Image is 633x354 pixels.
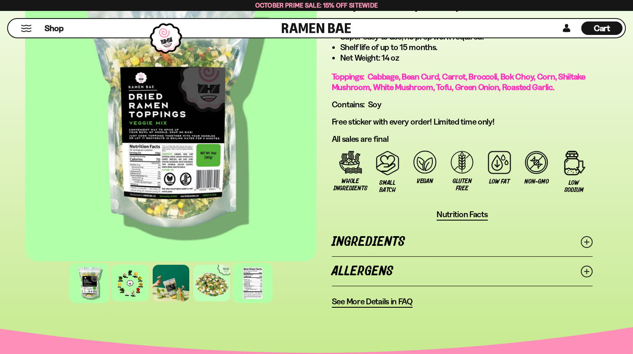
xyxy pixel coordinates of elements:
button: Mobile Menu Trigger [21,25,32,32]
span: Small Batch [373,179,402,194]
span: Whole Ingredients [334,178,367,192]
a: Allergens [332,257,593,286]
span: Shop [45,23,64,34]
span: October Prime Sale: 15% off Sitewide [255,1,378,9]
li: Shelf life of up to 15 months. [340,42,593,53]
a: Ingredients [332,227,593,256]
span: Contains: Soy [332,99,381,109]
a: See More Details in FAQ [332,296,413,308]
a: Shop [45,21,64,35]
p: All sales are final [332,134,593,144]
span: Cart [594,23,610,33]
span: Vegan [417,178,433,185]
div: Cart [581,19,622,37]
button: Nutrition Facts [437,209,488,221]
span: Toppings: Cabbage, Bean Curd, Carrot, Broccoli, Bok Choy, Corn, Shiitake Mushroom, White Mushroom... [332,72,585,92]
span: Gluten Free [448,178,477,192]
li: Net Weight: 14 oz [340,53,593,63]
span: Low Sodium [559,179,588,194]
span: Non-GMO [524,178,548,185]
span: Low Fat [489,178,509,185]
span: See More Details in FAQ [332,296,413,307]
span: Free sticker with every order! Limited time only! [332,117,495,127]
